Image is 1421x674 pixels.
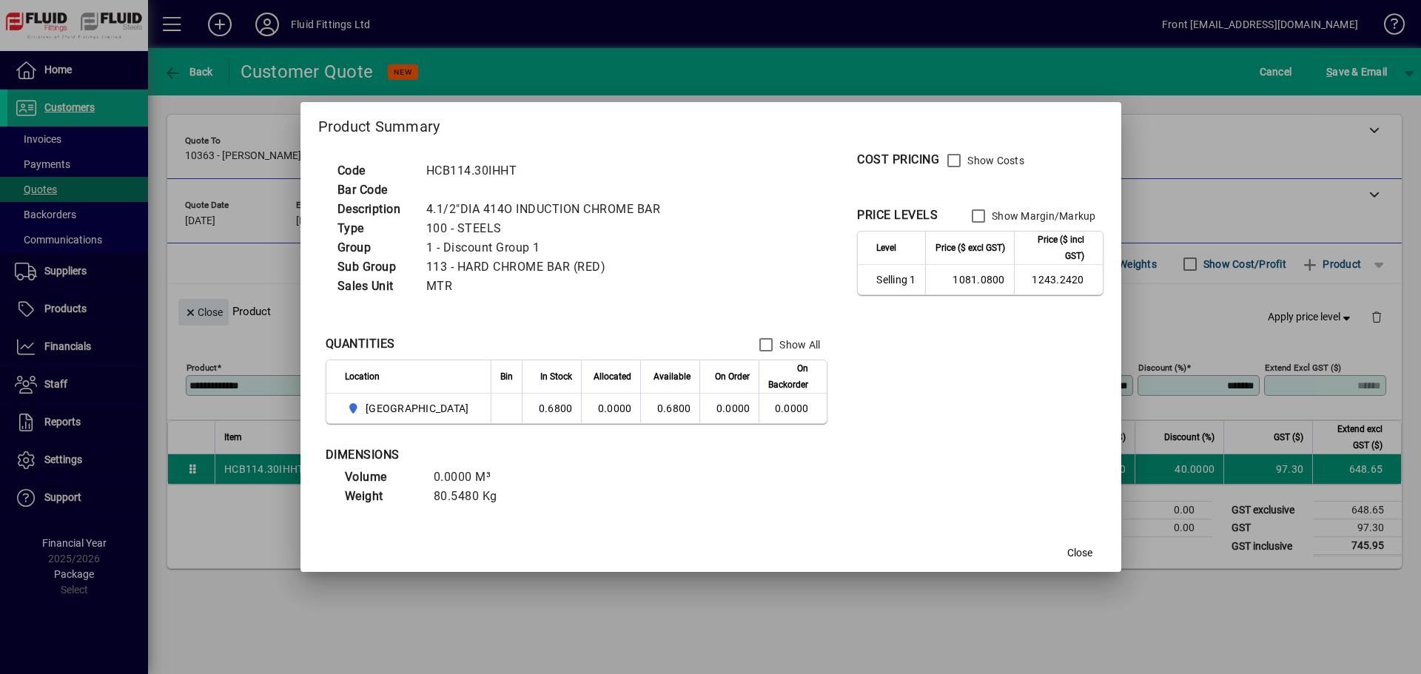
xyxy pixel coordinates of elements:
[540,368,572,385] span: In Stock
[337,468,426,487] td: Volume
[759,394,827,423] td: 0.0000
[419,238,679,257] td: 1 - Discount Group 1
[594,368,631,385] span: Allocated
[1014,265,1103,294] td: 1243.2420
[330,238,419,257] td: Group
[522,394,581,423] td: 0.6800
[1056,539,1103,566] button: Close
[716,402,750,414] span: 0.0000
[326,335,395,353] div: QUANTITIES
[330,219,419,238] td: Type
[715,368,750,385] span: On Order
[330,200,419,219] td: Description
[776,337,820,352] label: Show All
[345,400,475,417] span: AUCKLAND
[330,181,419,200] td: Bar Code
[654,368,691,385] span: Available
[419,200,679,219] td: 4.1/2"DIA 414O INDUCTION CHROME BAR
[876,272,916,287] span: Selling 1
[326,446,696,464] div: DIMENSIONS
[337,487,426,506] td: Weight
[857,206,938,224] div: PRICE LEVELS
[330,161,419,181] td: Code
[419,219,679,238] td: 100 - STEELS
[640,394,699,423] td: 0.6800
[330,257,419,277] td: Sub Group
[330,277,419,296] td: Sales Unit
[857,151,939,169] div: COST PRICING
[419,161,679,181] td: HCB114.30IHHT
[581,394,640,423] td: 0.0000
[426,487,515,506] td: 80.5480 Kg
[366,401,468,416] span: [GEOGRAPHIC_DATA]
[426,468,515,487] td: 0.0000 M³
[1067,545,1092,561] span: Close
[419,257,679,277] td: 113 - HARD CHROME BAR (RED)
[500,368,513,385] span: Bin
[768,360,808,393] span: On Backorder
[925,265,1014,294] td: 1081.0800
[964,153,1024,168] label: Show Costs
[345,368,380,385] span: Location
[419,277,679,296] td: MTR
[935,240,1005,256] span: Price ($ excl GST)
[1024,232,1084,264] span: Price ($ incl GST)
[876,240,896,256] span: Level
[989,209,1096,223] label: Show Margin/Markup
[300,102,1121,145] h2: Product Summary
